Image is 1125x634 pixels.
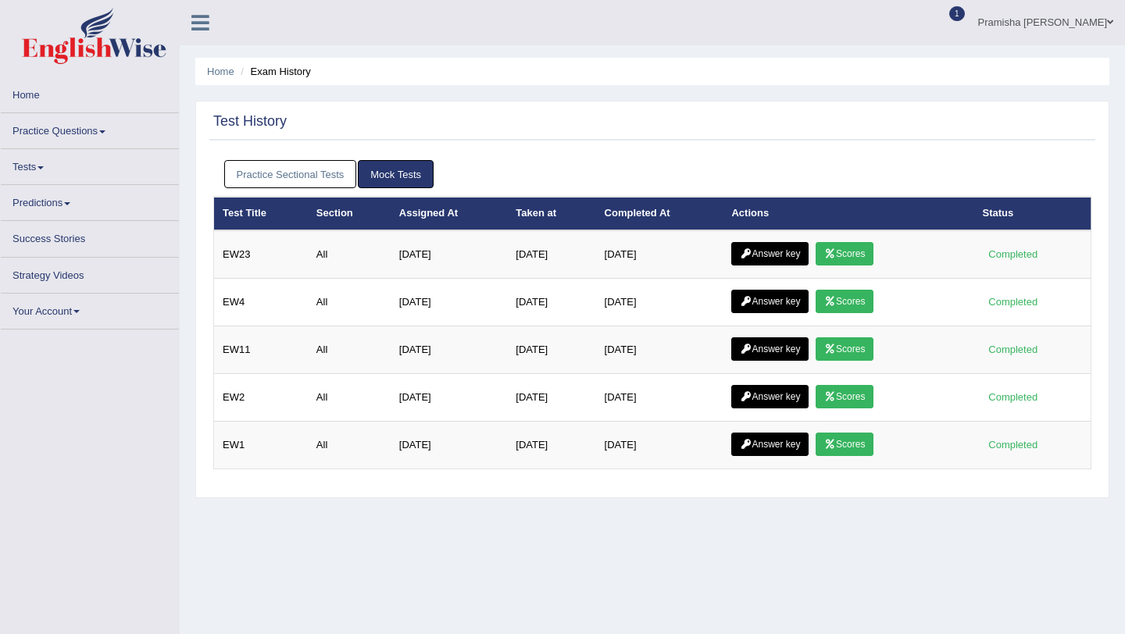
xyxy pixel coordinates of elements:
[983,436,1044,453] div: Completed
[214,198,308,230] th: Test Title
[391,279,508,326] td: [DATE]
[391,422,508,469] td: [DATE]
[983,246,1044,262] div: Completed
[358,160,434,189] a: Mock Tests
[983,294,1044,310] div: Completed
[391,374,508,422] td: [DATE]
[214,279,308,326] td: EW4
[974,198,1091,230] th: Status
[731,433,809,456] a: Answer key
[816,385,873,408] a: Scores
[596,230,723,279] td: [DATE]
[1,185,179,215] a: Predictions
[731,337,809,361] a: Answer key
[507,326,595,374] td: [DATE]
[308,230,391,279] td: All
[507,230,595,279] td: [DATE]
[308,279,391,326] td: All
[731,242,809,265] a: Answer key
[596,374,723,422] td: [DATE]
[213,114,287,130] h2: Test History
[507,279,595,326] td: [DATE]
[1,294,179,324] a: Your Account
[308,198,391,230] th: Section
[1,113,179,144] a: Practice Questions
[816,290,873,313] a: Scores
[816,433,873,456] a: Scores
[949,6,965,21] span: 1
[507,422,595,469] td: [DATE]
[308,374,391,422] td: All
[596,422,723,469] td: [DATE]
[507,198,595,230] th: Taken at
[983,389,1044,405] div: Completed
[731,290,809,313] a: Answer key
[391,326,508,374] td: [DATE]
[1,149,179,180] a: Tests
[214,230,308,279] td: EW23
[596,198,723,230] th: Completed At
[224,160,357,189] a: Practice Sectional Tests
[308,326,391,374] td: All
[596,279,723,326] td: [DATE]
[308,422,391,469] td: All
[207,66,234,77] a: Home
[391,230,508,279] td: [DATE]
[507,374,595,422] td: [DATE]
[983,341,1044,358] div: Completed
[731,385,809,408] a: Answer key
[596,326,723,374] td: [DATE]
[214,326,308,374] td: EW11
[1,221,179,251] a: Success Stories
[214,422,308,469] td: EW1
[237,64,311,79] li: Exam History
[1,258,179,288] a: Strategy Videos
[214,374,308,422] td: EW2
[391,198,508,230] th: Assigned At
[1,77,179,108] a: Home
[816,242,873,265] a: Scores
[723,198,973,230] th: Actions
[816,337,873,361] a: Scores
